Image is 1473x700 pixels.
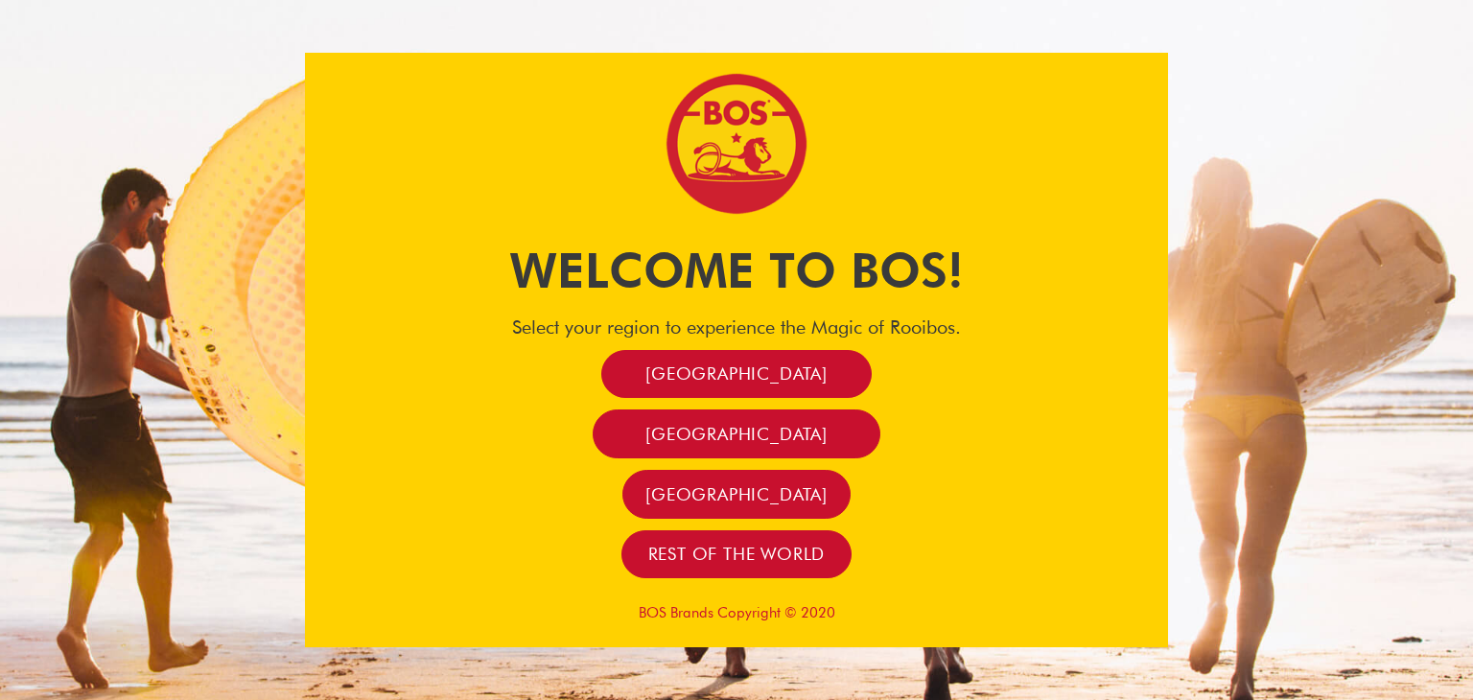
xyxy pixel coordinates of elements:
[645,362,828,385] span: [GEOGRAPHIC_DATA]
[648,543,826,565] span: Rest of the world
[645,423,828,445] span: [GEOGRAPHIC_DATA]
[645,483,828,505] span: [GEOGRAPHIC_DATA]
[622,470,851,519] a: [GEOGRAPHIC_DATA]
[665,72,808,216] img: Bos Brands
[621,530,853,579] a: Rest of the world
[305,604,1168,621] p: BOS Brands Copyright © 2020
[305,237,1168,304] h1: Welcome to BOS!
[593,409,880,458] a: [GEOGRAPHIC_DATA]
[305,315,1168,338] h4: Select your region to experience the Magic of Rooibos.
[601,350,872,399] a: [GEOGRAPHIC_DATA]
